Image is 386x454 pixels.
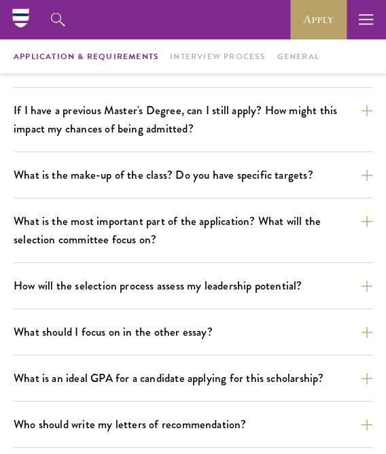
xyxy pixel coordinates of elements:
button: What is the most important part of the application? What will the selection committee focus on? [14,209,372,251]
button: What is an ideal GPA for a candidate applying for this scholarship? [14,366,372,390]
button: How will the selection process assess my leadership potential? [14,274,372,298]
a: Application & Requirements [14,52,159,63]
button: What is the make-up of the class? Do you have specific targets? [14,163,372,187]
button: If I have a previous Master's Degree, can I still apply? How might this impact my chances of bein... [14,99,372,141]
button: Who should write my letters of recommendation? [14,413,372,436]
a: General [277,52,319,63]
button: What should I focus on in the other essay? [14,320,372,344]
a: Interview Process [170,52,266,63]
